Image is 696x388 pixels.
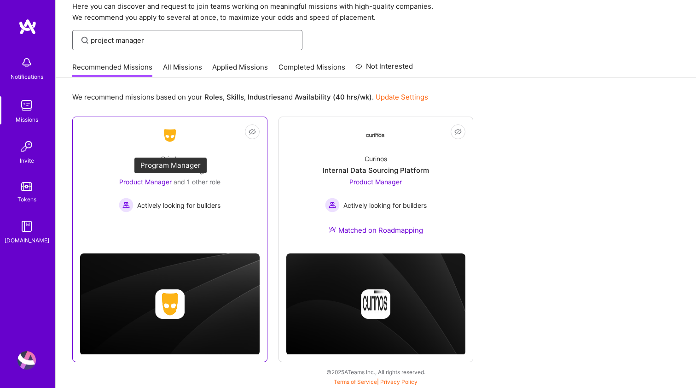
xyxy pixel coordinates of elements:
[329,226,336,233] img: Ateam Purple Icon
[249,128,256,135] i: icon EyeClosed
[159,127,181,144] img: Company Logo
[161,154,179,164] div: Grindr
[329,225,423,235] div: Matched on Roadmapping
[286,124,466,246] a: Company LogoCurinosInternal Data Sourcing PlatformProduct Manager Actively looking for buildersAc...
[248,93,281,101] b: Industries
[226,93,244,101] b: Skills
[454,128,462,135] i: icon EyeClosed
[325,198,340,212] img: Actively looking for builders
[349,178,402,186] span: Product Manager
[80,35,90,46] i: icon SearchGrey
[72,92,428,102] p: We recommend missions based on your , , and .
[17,53,36,72] img: bell
[278,62,345,77] a: Completed Missions
[343,200,427,210] span: Actively looking for builders
[286,253,466,355] img: cover
[17,194,36,204] div: Tokens
[80,253,260,355] img: cover
[18,18,37,35] img: logo
[72,1,679,23] p: Here you can discover and request to join teams working on meaningful missions with high-quality ...
[295,93,372,101] b: Availability (40 hrs/wk)
[155,289,185,319] img: Company logo
[20,156,34,165] div: Invite
[380,378,418,385] a: Privacy Policy
[174,178,220,186] span: and 1 other role
[80,124,260,236] a: Company LogoGrindrProduct & MarketingProduct Manager and 1 other roleActively looking for builder...
[119,178,172,186] span: Product Manager
[334,378,418,385] span: |
[55,360,696,383] div: © 2025 ATeams Inc., All rights reserved.
[17,96,36,115] img: teamwork
[376,93,428,101] a: Update Settings
[135,165,204,175] div: Product & Marketing
[365,154,387,164] div: Curinos
[163,62,202,77] a: All Missions
[355,61,413,77] a: Not Interested
[334,378,377,385] a: Terms of Service
[72,62,152,77] a: Recommended Missions
[17,351,36,370] img: User Avatar
[212,62,268,77] a: Applied Missions
[16,115,38,124] div: Missions
[361,289,390,319] img: Company logo
[15,351,38,370] a: User Avatar
[91,35,296,45] input: Find Mission...
[21,182,32,191] img: tokens
[137,200,220,210] span: Actively looking for builders
[17,137,36,156] img: Invite
[119,198,133,212] img: Actively looking for builders
[365,133,387,139] img: Company Logo
[17,217,36,235] img: guide book
[11,72,43,82] div: Notifications
[5,235,49,245] div: [DOMAIN_NAME]
[204,93,223,101] b: Roles
[323,165,429,175] div: Internal Data Sourcing Platform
